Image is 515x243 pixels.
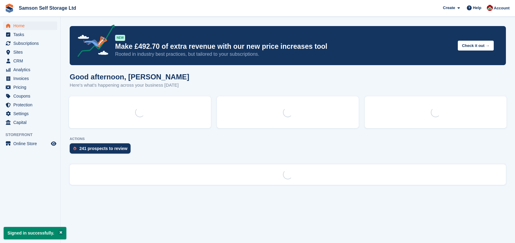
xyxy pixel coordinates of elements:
a: menu [3,22,57,30]
div: NEW [115,35,125,41]
span: Settings [13,109,50,118]
a: 241 prospects to review [70,143,134,157]
h1: Good afternoon, [PERSON_NAME] [70,73,189,81]
a: menu [3,57,57,65]
div: 241 prospects to review [79,146,128,151]
span: Help [473,5,481,11]
span: Storefront [5,132,60,138]
a: Samson Self Storage Ltd [16,3,78,13]
p: Rooted in industry best practices, but tailored to your subscriptions. [115,51,453,58]
img: price-adjustments-announcement-icon-8257ccfd72463d97f412b2fc003d46551f7dbcb40ab6d574587a9cd5c0d94... [72,25,115,59]
a: menu [3,48,57,56]
span: CRM [13,57,50,65]
span: Home [13,22,50,30]
span: Capital [13,118,50,127]
img: Ian [487,5,493,11]
a: menu [3,39,57,48]
img: stora-icon-8386f47178a22dfd0bd8f6a31ec36ba5ce8667c1dd55bd0f319d3a0aa187defe.svg [5,4,14,13]
a: menu [3,65,57,74]
a: menu [3,101,57,109]
p: Make £492.70 of extra revenue with our new price increases tool [115,42,453,51]
span: Pricing [13,83,50,92]
p: ACTIONS [70,137,506,141]
a: menu [3,139,57,148]
span: Account [494,5,510,11]
button: Check it out → [458,41,494,51]
p: Signed in successfully. [4,227,66,239]
span: Coupons [13,92,50,100]
span: Protection [13,101,50,109]
a: menu [3,109,57,118]
a: menu [3,92,57,100]
span: Invoices [13,74,50,83]
span: Sites [13,48,50,56]
p: Here's what's happening across your business [DATE] [70,82,189,89]
span: Tasks [13,30,50,39]
span: Create [443,5,455,11]
span: Subscriptions [13,39,50,48]
a: menu [3,74,57,83]
span: Analytics [13,65,50,74]
span: Online Store [13,139,50,148]
a: menu [3,30,57,39]
a: menu [3,83,57,92]
img: prospect-51fa495bee0391a8d652442698ab0144808aea92771e9ea1ae160a38d050c398.svg [73,147,76,150]
a: Preview store [50,140,57,147]
a: menu [3,118,57,127]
